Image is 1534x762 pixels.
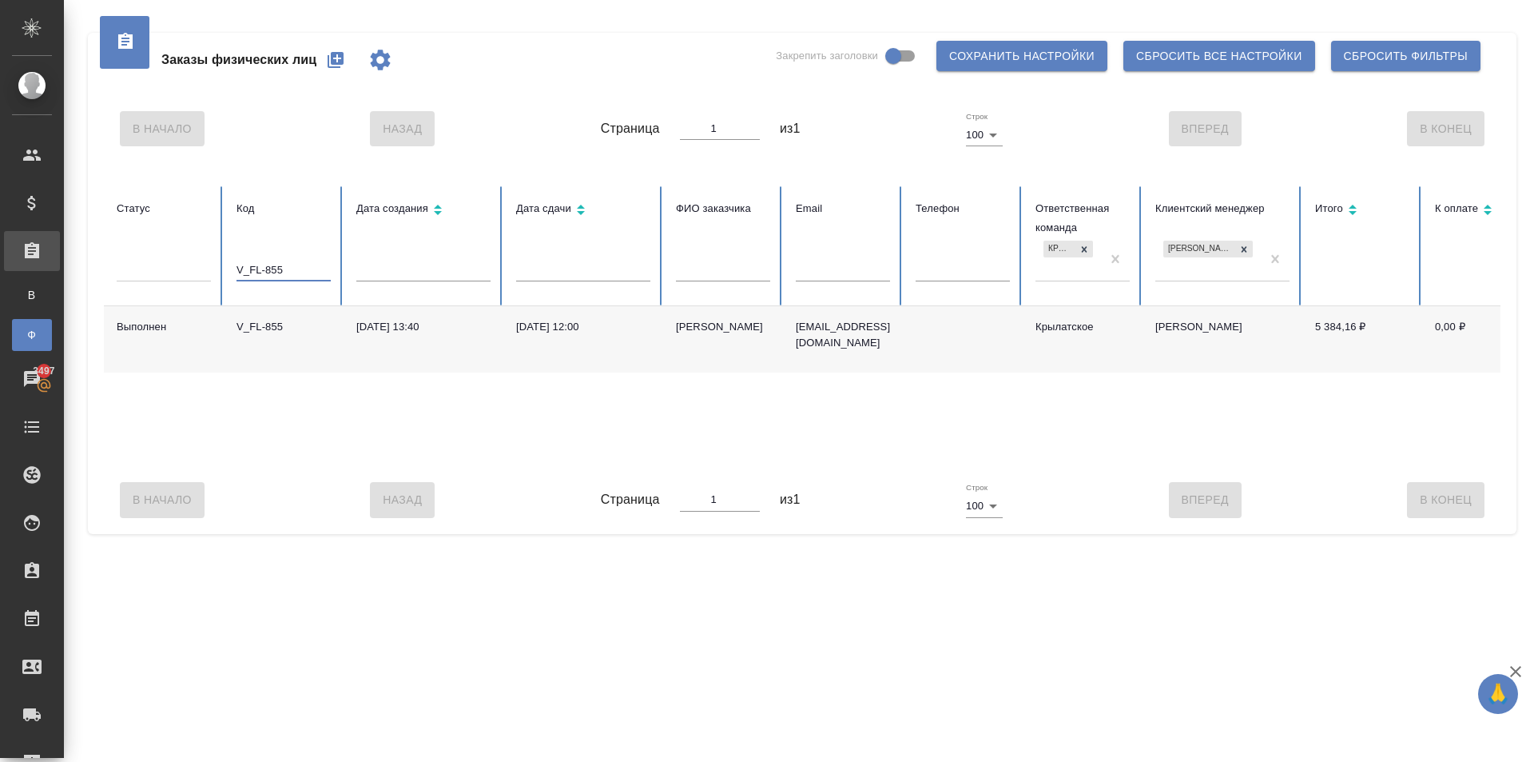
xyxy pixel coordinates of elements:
[1155,199,1290,218] div: Клиентский менеджер
[1035,199,1130,237] div: Ответственная команда
[20,287,44,303] span: В
[1435,199,1529,222] div: Сортировка
[780,490,801,509] span: из 1
[936,41,1107,71] button: Сохранить настройки
[966,113,988,121] label: Строк
[601,490,660,509] span: Страница
[356,199,491,222] div: Сортировка
[780,119,801,138] span: из 1
[676,199,770,218] div: ФИО заказчика
[23,363,64,379] span: 3497
[516,199,650,222] div: Сортировка
[676,319,770,335] div: [PERSON_NAME]
[117,199,211,218] div: Статус
[966,124,1003,146] div: 100
[1143,306,1302,373] td: [PERSON_NAME]
[966,484,988,492] label: Строк
[356,319,491,335] div: [DATE] 13:40
[916,199,1010,218] div: Телефон
[796,319,890,351] p: [EMAIL_ADDRESS][DOMAIN_NAME]
[1136,46,1302,66] span: Сбросить все настройки
[1315,199,1409,222] div: Сортировка
[161,50,316,70] span: Заказы физических лиц
[516,319,650,335] div: [DATE] 12:00
[1302,306,1422,373] td: 5 384,16 ₽
[1123,41,1315,71] button: Сбросить все настройки
[316,41,355,79] button: Создать
[12,279,52,311] a: В
[796,199,890,218] div: Email
[117,319,211,335] div: Выполнен
[966,495,1003,517] div: 100
[1163,241,1235,257] div: [PERSON_NAME]
[1478,674,1518,714] button: 🙏
[12,319,52,351] a: Ф
[949,46,1095,66] span: Сохранить настройки
[20,327,44,343] span: Ф
[1035,319,1130,335] div: Крылатское
[601,119,660,138] span: Страница
[4,359,60,399] a: 3497
[776,48,878,64] span: Закрепить заголовки
[1344,46,1468,66] span: Сбросить фильтры
[236,199,331,218] div: Код
[1331,41,1480,71] button: Сбросить фильтры
[236,319,331,335] div: V_FL-855
[1484,677,1512,711] span: 🙏
[1043,241,1075,257] div: Крылатское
